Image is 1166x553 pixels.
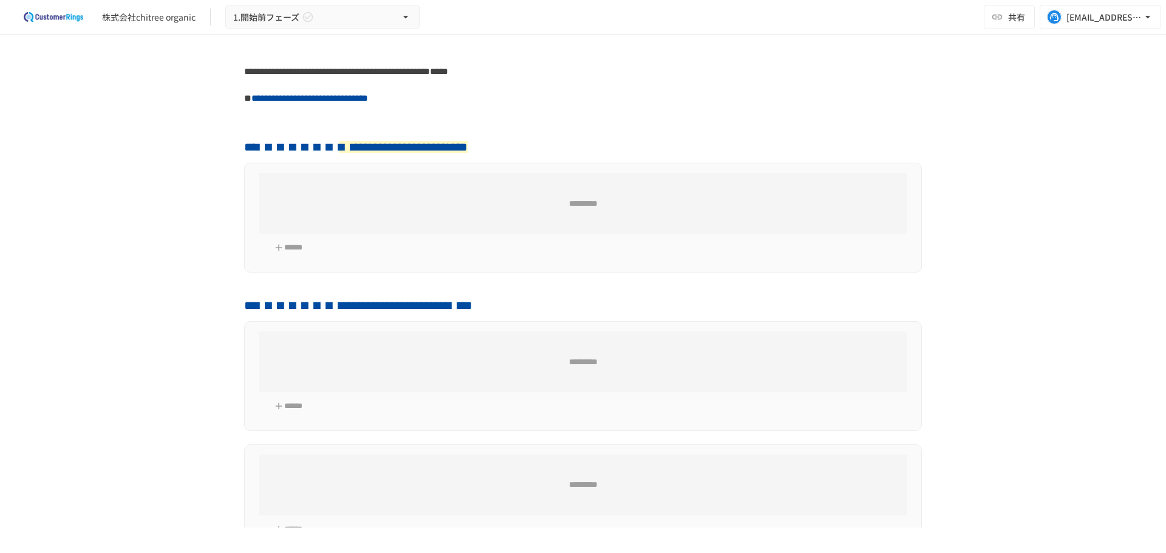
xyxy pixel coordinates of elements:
span: 1.開始前フェーズ [233,10,299,25]
div: 株式会社chitree organic [102,11,196,24]
div: [EMAIL_ADDRESS][DOMAIN_NAME] [1066,10,1142,25]
button: 共有 [984,5,1035,29]
button: 1.開始前フェーズ [225,5,420,29]
span: 共有 [1008,10,1025,24]
button: [EMAIL_ADDRESS][DOMAIN_NAME] [1040,5,1161,29]
img: 2eEvPB0nRDFhy0583kMjGN2Zv6C2P7ZKCFl8C3CzR0M [15,7,92,27]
